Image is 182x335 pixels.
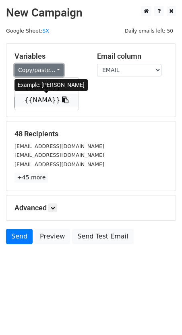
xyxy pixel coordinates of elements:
[42,28,49,34] a: SX
[72,229,133,244] a: Send Test Email
[14,129,168,138] h5: 48 Recipients
[122,27,176,35] span: Daily emails left: 50
[142,296,182,335] iframe: Chat Widget
[14,173,48,183] a: +45 more
[122,28,176,34] a: Daily emails left: 50
[14,143,104,149] small: [EMAIL_ADDRESS][DOMAIN_NAME]
[6,28,49,34] small: Google Sheet:
[14,52,85,61] h5: Variables
[15,94,79,107] a: {{NAMA}}
[14,64,64,76] a: Copy/paste...
[35,229,70,244] a: Preview
[6,229,33,244] a: Send
[14,161,104,167] small: [EMAIL_ADDRESS][DOMAIN_NAME]
[14,152,104,158] small: [EMAIL_ADDRESS][DOMAIN_NAME]
[6,6,176,20] h2: New Campaign
[14,203,168,212] h5: Advanced
[14,79,88,91] div: Example: [PERSON_NAME]
[97,52,168,61] h5: Email column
